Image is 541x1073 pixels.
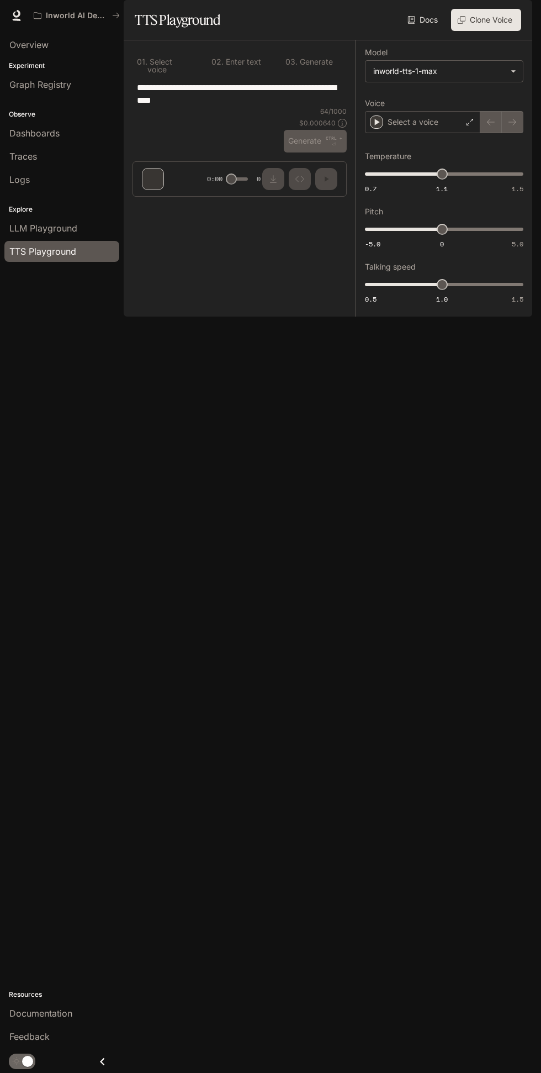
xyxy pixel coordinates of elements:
[224,58,261,66] p: Enter text
[440,239,444,249] span: 0
[211,58,224,66] p: 0 2 .
[365,263,416,271] p: Talking speed
[365,294,376,304] span: 0.5
[388,117,438,128] p: Select a voice
[451,9,521,31] button: Clone Voice
[365,99,385,107] p: Voice
[365,61,523,82] div: inworld-tts-1-max
[29,4,125,27] button: All workspaces
[512,294,523,304] span: 1.5
[298,58,333,66] p: Generate
[299,118,336,128] p: $ 0.000640
[436,184,448,193] span: 1.1
[135,9,220,31] h1: TTS Playground
[512,184,523,193] span: 1.5
[512,239,523,249] span: 5.0
[46,11,108,20] p: Inworld AI Demos
[365,49,388,56] p: Model
[365,152,411,160] p: Temperature
[137,58,147,73] p: 0 1 .
[405,9,442,31] a: Docs
[147,58,194,73] p: Select voice
[436,294,448,304] span: 1.0
[365,208,383,215] p: Pitch
[285,58,298,66] p: 0 3 .
[365,239,380,249] span: -5.0
[365,184,376,193] span: 0.7
[320,107,347,116] p: 64 / 1000
[373,66,505,77] div: inworld-tts-1-max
